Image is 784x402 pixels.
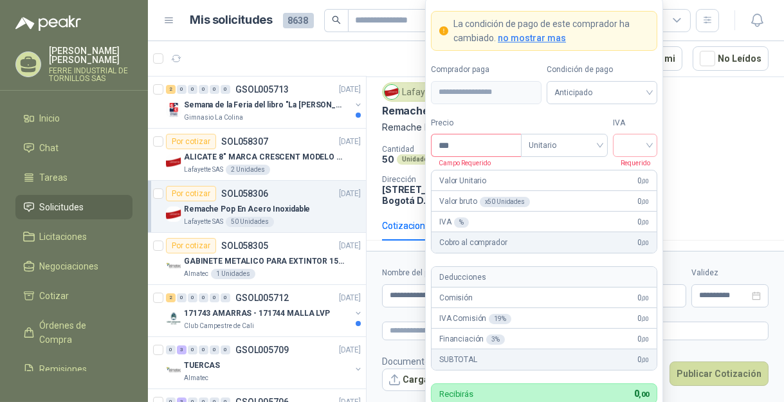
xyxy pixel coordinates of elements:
div: 0 [210,85,219,94]
p: TUERCAS [184,360,220,372]
p: Almatec [184,373,208,383]
p: [DATE] [339,188,361,200]
p: Deducciones [439,271,486,284]
div: 0 [188,85,197,94]
p: [DATE] [339,84,361,96]
p: SOL058305 [221,241,268,250]
span: search [332,15,341,24]
div: 3 [177,345,187,354]
div: 0 [188,345,197,354]
p: Requerido [613,157,650,169]
span: Remisiones [40,362,87,376]
a: 2 0 0 0 0 0 GSOL005713[DATE] Company LogoSemana de la Feria del libro "La [PERSON_NAME]"Gimnasio ... [166,82,363,123]
p: Semana de la Feria del libro "La [PERSON_NAME]" [184,99,344,111]
div: Cotizaciones [382,219,435,233]
p: Valor bruto [439,196,530,208]
a: Negociaciones [15,254,132,279]
span: 0 [637,196,649,208]
span: 0 [637,354,649,366]
p: ALICATE 8" MARCA CRESCENT MODELO 38008tv [184,151,344,163]
p: [STREET_ADDRESS] Bogotá D.C. , Bogotá D.C. [382,184,490,206]
p: Campo Requerido [431,157,491,169]
p: Lafayette SAS [184,165,223,175]
div: 0 [188,293,197,302]
p: Recibirás [439,390,473,398]
div: 3 % [486,334,505,345]
span: 0 [634,388,649,399]
div: 0 [177,85,187,94]
span: Tareas [40,170,68,185]
p: [DATE] [339,136,361,148]
a: 0 3 0 0 0 0 GSOL005709[DATE] Company LogoTUERCASAlmatec [166,342,363,383]
div: Unidades [397,154,437,165]
span: Órdenes de Compra [40,318,120,347]
p: Financiación [439,333,505,345]
div: Por cotizar [166,186,216,201]
p: 171743 AMARRAS - 171744 MALLA LVP [184,307,330,320]
img: Company Logo [166,259,181,274]
div: Lafayette SAS [382,82,468,102]
span: Unitario [529,136,600,155]
span: Inicio [40,111,60,125]
button: No Leídos [693,46,769,71]
span: ,00 [639,390,650,399]
div: 2 [166,85,176,94]
p: [DATE] [339,240,361,252]
span: 0 [637,313,649,325]
span: Cotizar [40,289,69,303]
p: Remache Pop En Acero Inoxidable de 3/16 x 3/8"3 [382,120,769,134]
p: SUBTOTAL [439,354,477,366]
p: GSOL005712 [235,293,289,302]
p: FERRE INDUSTRIAL DE TORNILLOS SAS [49,67,132,82]
span: ,00 [642,178,650,185]
img: Company Logo [166,206,181,222]
a: Licitaciones [15,224,132,249]
a: Por cotizarSOL058307[DATE] Company LogoALICATE 8" MARCA CRESCENT MODELO 38008tvLafayette SAS2 Uni... [148,129,366,181]
span: ,00 [642,198,650,205]
span: 0 [637,216,649,228]
div: 2 [166,293,176,302]
div: % [454,217,469,228]
span: ,00 [642,295,650,302]
img: Company Logo [166,363,181,378]
p: Comisión [439,292,473,304]
a: Por cotizarSOL058305[DATE] Company LogoGABINETE METALICO PARA EXTINTOR 15 LBAlmatec1 Unidades [148,233,366,285]
p: GABINETE METALICO PARA EXTINTOR 15 LB [184,255,344,268]
div: 0 [166,345,176,354]
img: Company Logo [166,311,181,326]
p: Cantidad [382,145,517,154]
span: no mostrar mas [498,33,566,43]
div: 0 [221,345,230,354]
p: Dirección [382,175,490,184]
p: SOL058306 [221,189,268,198]
img: Logo peakr [15,15,81,31]
img: Company Logo [166,102,181,118]
span: 0 [637,292,649,304]
div: 2 Unidades [226,165,270,175]
label: Validez [691,267,769,279]
p: IVA Comisión [439,313,511,325]
p: GSOL005713 [235,85,289,94]
p: [DATE] [339,292,361,304]
h1: Mis solicitudes [190,11,273,30]
a: Tareas [15,165,132,190]
img: Company Logo [166,154,181,170]
p: Remache Pop En Acero Inoxidable [382,104,552,118]
div: 0 [199,293,208,302]
div: 50 Unidades [226,217,274,227]
button: Cargar archivo [382,369,475,392]
div: 0 [199,345,208,354]
a: Solicitudes [15,195,132,219]
label: Precio [431,117,521,129]
div: 0 [221,293,230,302]
span: 8638 [283,13,314,28]
button: Publicar Cotización [670,361,769,386]
a: Chat [15,136,132,160]
p: Club Campestre de Cali [184,321,254,331]
span: exclamation-circle [439,26,448,35]
p: Lafayette SAS [184,217,223,227]
p: Remache Pop En Acero Inoxidable [184,203,310,215]
span: 0 [637,333,649,345]
p: Almatec [184,269,208,279]
label: IVA [613,117,657,129]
